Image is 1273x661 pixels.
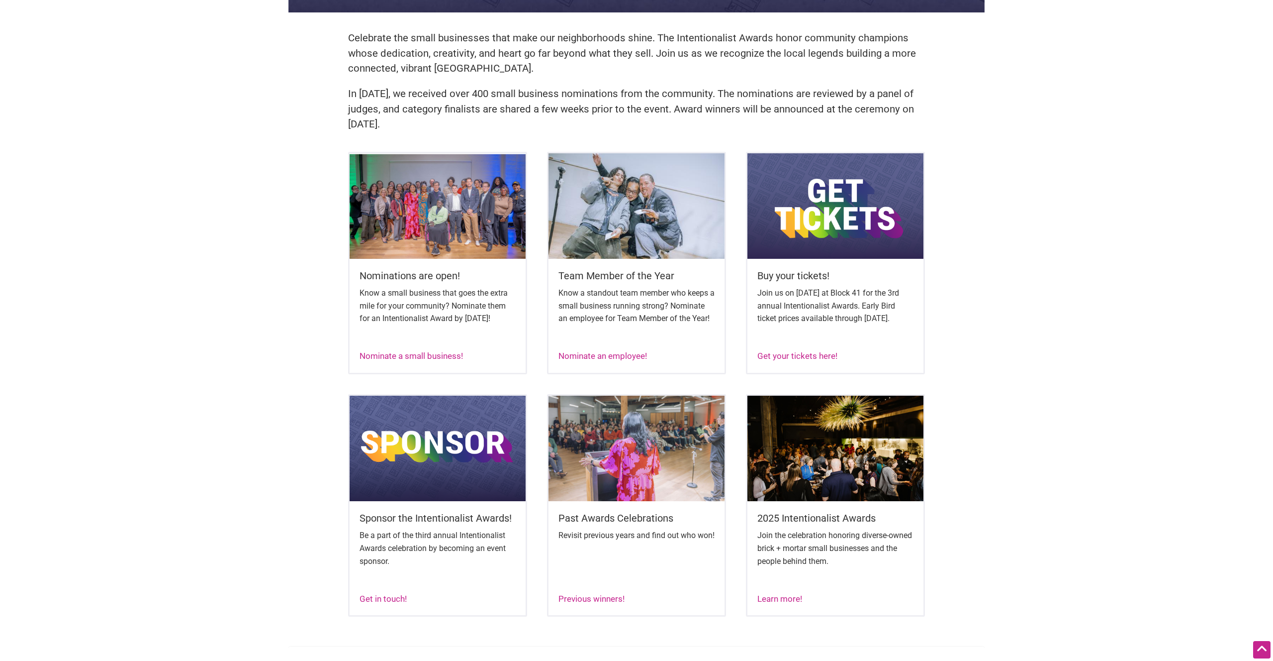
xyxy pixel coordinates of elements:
[360,511,516,525] h5: Sponsor the Intentionalist Awards!
[348,30,925,76] p: Celebrate the small businesses that make our neighborhoods shine. The Intentionalist Awards honor...
[360,287,516,325] p: Know a small business that goes the extra mile for your community? Nominate them for an Intention...
[360,594,407,604] a: Get in touch!
[558,594,625,604] a: Previous winners!
[558,351,647,361] a: Nominate an employee!
[757,594,802,604] a: Learn more!
[348,86,925,132] p: In [DATE], we received over 400 small business nominations from the community. The nominations ar...
[757,529,913,567] p: Join the celebration honoring diverse-owned brick + mortar small businesses and the people behind...
[558,287,715,325] p: Know a standout team member who keeps a small business running strong? Nominate an employee for T...
[360,269,516,283] h5: Nominations are open!
[558,269,715,283] h5: Team Member of the Year
[1253,641,1271,659] div: Scroll Back to Top
[757,269,913,283] h5: Buy your tickets!
[757,351,837,361] a: Get your tickets here!
[757,287,913,325] p: Join us on [DATE] at Block 41 for the 3rd annual Intentionalist Awards. Early Bird ticket prices ...
[360,529,516,567] p: Be a part of the third annual Intentionalist Awards celebration by becoming an event sponsor.
[360,351,463,361] a: Nominate a small business!
[757,511,913,525] h5: 2025 Intentionalist Awards
[558,529,715,542] p: Revisit previous years and find out who won!
[558,511,715,525] h5: Past Awards Celebrations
